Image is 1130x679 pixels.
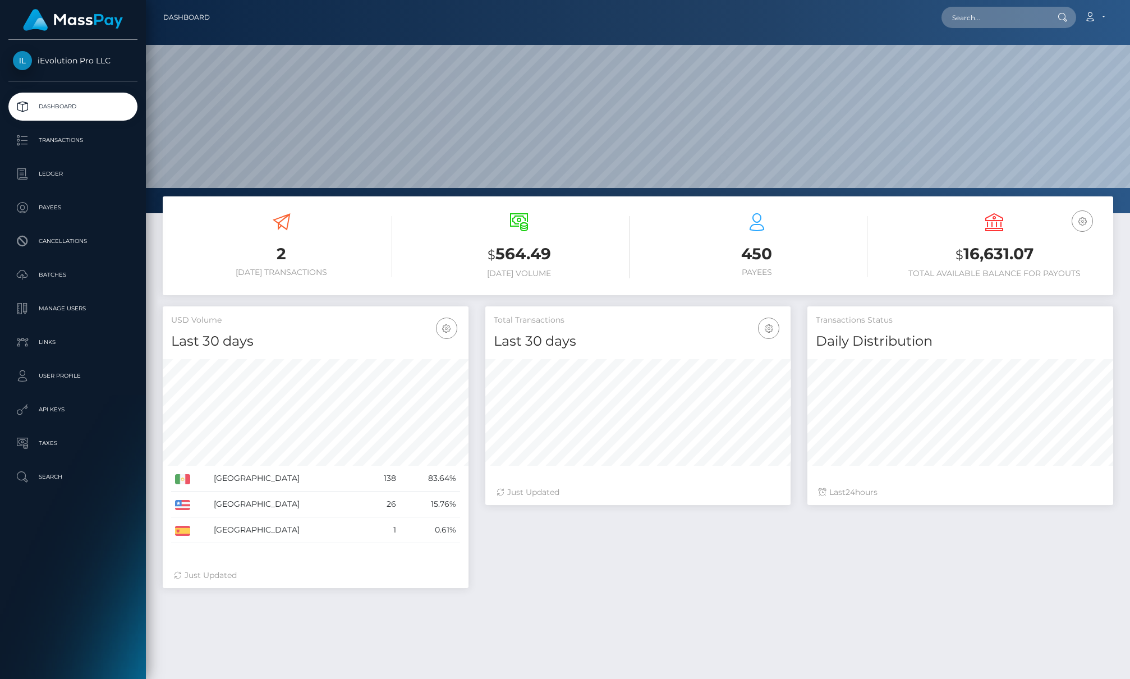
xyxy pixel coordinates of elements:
h3: 16,631.07 [884,243,1105,266]
a: Payees [8,194,137,222]
img: ES.png [175,526,190,536]
div: Just Updated [497,487,780,498]
span: iEvolution Pro LLC [8,56,137,66]
h3: 450 [646,243,867,265]
p: Batches [13,267,133,283]
a: Manage Users [8,295,137,323]
td: 138 [366,466,400,492]
h3: 2 [171,243,392,265]
a: Dashboard [8,93,137,121]
h5: USD Volume [171,315,460,326]
img: MX.png [175,474,190,484]
h4: Last 30 days [171,332,460,351]
a: Cancellations [8,227,137,255]
td: 26 [366,492,400,517]
p: Manage Users [13,300,133,317]
td: [GEOGRAPHIC_DATA] [210,492,366,517]
h6: Payees [646,268,867,277]
a: Ledger [8,160,137,188]
a: Search [8,463,137,491]
p: Ledger [13,166,133,182]
a: Transactions [8,126,137,154]
a: Links [8,328,137,356]
p: Payees [13,199,133,216]
small: $ [956,247,963,263]
img: iEvolution Pro LLC [13,51,32,70]
td: [GEOGRAPHIC_DATA] [210,466,366,492]
span: 24 [846,487,855,497]
h4: Daily Distribution [816,332,1105,351]
h5: Transactions Status [816,315,1105,326]
p: Taxes [13,435,133,452]
img: MassPay Logo [23,9,123,31]
h6: [DATE] Transactions [171,268,392,277]
td: 15.76% [400,492,460,517]
td: 83.64% [400,466,460,492]
h5: Total Transactions [494,315,783,326]
p: Links [13,334,133,351]
h6: Total Available Balance for Payouts [884,269,1105,278]
img: US.png [175,500,190,510]
p: Cancellations [13,233,133,250]
div: Just Updated [174,570,457,581]
a: API Keys [8,396,137,424]
div: Last hours [819,487,1102,498]
td: [GEOGRAPHIC_DATA] [210,517,366,543]
h6: [DATE] Volume [409,269,630,278]
h4: Last 30 days [494,332,783,351]
td: 1 [366,517,400,543]
p: Transactions [13,132,133,149]
h3: 564.49 [409,243,630,266]
td: 0.61% [400,517,460,543]
a: User Profile [8,362,137,390]
input: Search... [941,7,1047,28]
p: Search [13,469,133,485]
a: Dashboard [163,6,210,29]
p: Dashboard [13,98,133,115]
a: Taxes [8,429,137,457]
small: $ [488,247,495,263]
p: User Profile [13,368,133,384]
a: Batches [8,261,137,289]
p: API Keys [13,401,133,418]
